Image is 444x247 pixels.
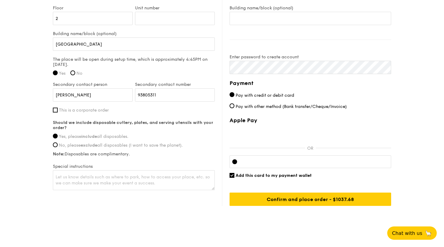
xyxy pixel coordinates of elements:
[59,134,128,139] span: Yes, please all disposables.
[53,57,215,67] label: The place will be open during setup time, which is approximately 4:45PM on [DATE].
[53,120,213,130] strong: Should we include disposable cutlery, plates, and serving utensils with your order?
[53,151,65,157] strong: Note:
[53,70,58,75] input: Yes
[53,164,215,169] label: Special instructions
[242,159,388,164] iframe: Secure card payment input frame
[230,54,391,60] label: Enter password to create account
[230,127,391,141] iframe: Secure payment button frame
[70,70,75,75] input: No
[53,82,133,87] label: Secondary contact person
[53,142,58,147] input: No, pleaseexcludeall disposables (I want to save the planet).
[230,92,234,97] input: Pay with credit or debit card
[53,151,215,157] label: Disposables are complimentary.
[135,82,215,87] label: Secondary contact number
[81,134,97,139] strong: include
[59,143,183,148] span: No, please all disposables (I want to save the planet).
[135,5,215,11] label: Unit number
[236,104,347,109] span: Pay with other method (Bank transfer/Cheque/Invoice)
[59,108,109,113] span: This is a corporate order
[76,71,82,76] span: No
[230,5,391,11] label: Building name/block (optional)
[387,226,437,240] button: Chat with us🦙
[53,31,215,36] label: Building name/block (optional)
[230,117,391,124] label: Apple Pay
[81,143,97,148] strong: exclude
[305,146,316,151] p: OR
[230,193,391,206] input: Confirm and place order - $1037.68
[53,5,133,11] label: Floor
[236,93,294,98] span: Pay with credit or debit card
[392,230,422,236] span: Chat with us
[230,79,391,87] h4: Payment
[236,173,312,178] span: Add this card to my payment wallet
[425,230,432,237] span: 🦙
[53,134,58,138] input: Yes, pleaseincludeall disposables.
[59,71,66,76] span: Yes
[53,108,58,112] input: This is a corporate order
[230,103,234,108] input: Pay with other method (Bank transfer/Cheque/Invoice)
